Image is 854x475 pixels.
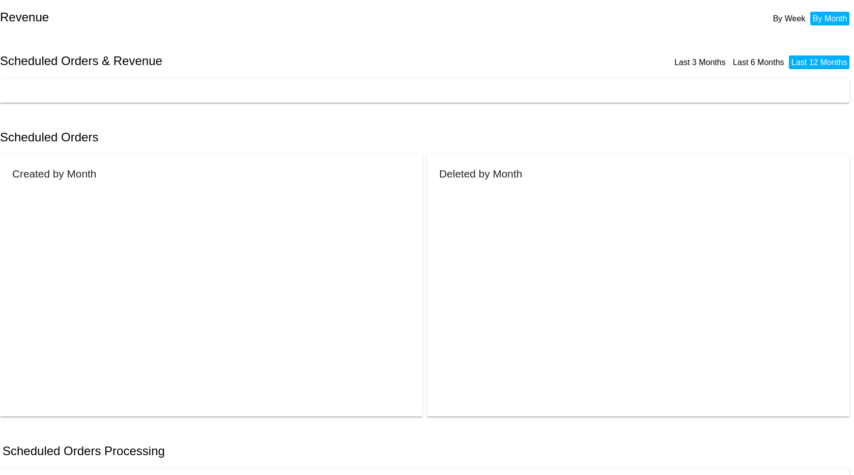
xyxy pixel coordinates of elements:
a: Last 6 Months [733,58,784,67]
a: Last 3 Months [674,58,726,67]
a: Last 12 Months [791,58,847,67]
h2: Created by Month [12,168,96,180]
h2: Deleted by Month [439,168,522,180]
h2: Scheduled Orders Processing [3,444,165,458]
li: By Month [810,12,850,25]
li: By Week [771,12,808,25]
